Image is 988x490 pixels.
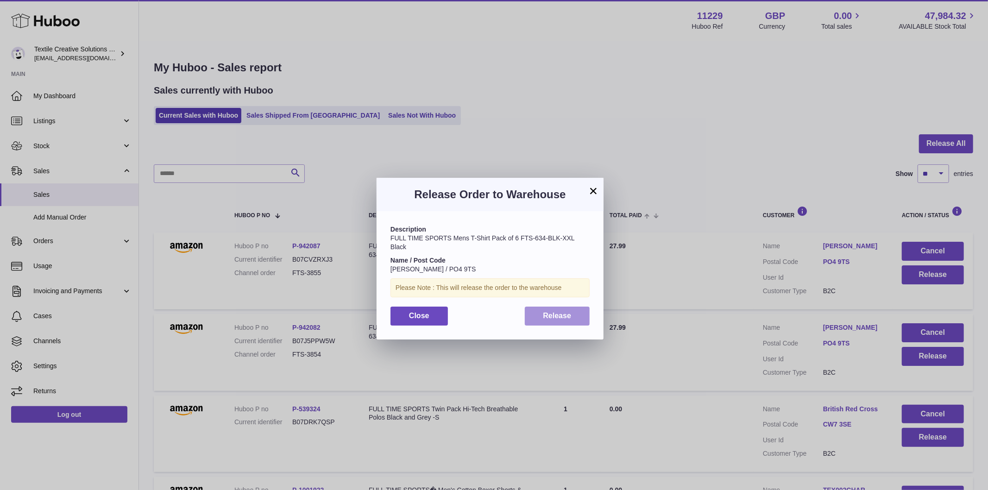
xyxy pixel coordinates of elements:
strong: Description [390,226,426,233]
span: FULL TIME SPORTS Mens T-Shirt Pack of 6 FTS-634-BLK-XXL Black [390,234,574,251]
h3: Release Order to Warehouse [390,187,590,202]
span: [PERSON_NAME] / PO4 9TS [390,265,476,273]
span: Close [409,312,429,320]
button: × [588,185,599,196]
button: Close [390,307,448,326]
span: Release [543,312,572,320]
div: Please Note : This will release the order to the warehouse [390,278,590,297]
button: Release [525,307,590,326]
strong: Name / Post Code [390,257,446,264]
